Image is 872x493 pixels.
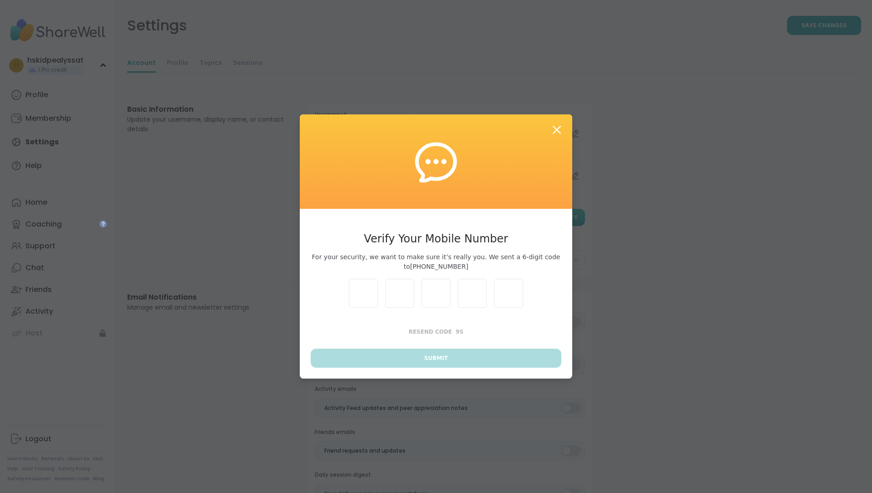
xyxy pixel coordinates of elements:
[456,329,463,335] span: 9 s
[99,220,107,227] iframe: Spotlight
[311,252,561,271] span: For your security, we want to make sure it’s really you. We sent a 6-digit code to [PHONE_NUMBER]
[311,322,561,341] button: Resend Code9s
[311,231,561,247] h3: Verify Your Mobile Number
[311,349,561,368] button: Submit
[409,329,452,335] span: Resend Code
[424,354,448,362] span: Submit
